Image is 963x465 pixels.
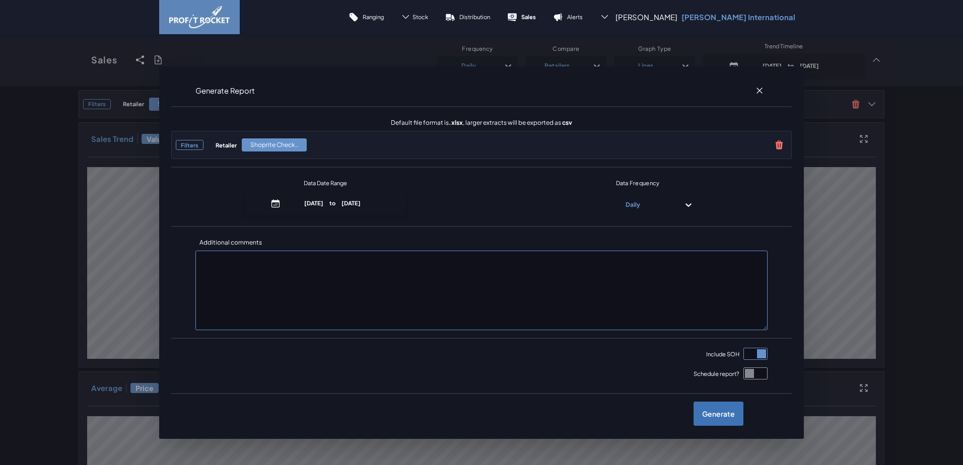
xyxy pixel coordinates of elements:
[437,5,499,29] a: Distribution
[242,138,307,151] div: Shoprite Check..
[412,13,428,21] span: Stock
[615,12,677,22] span: [PERSON_NAME]
[567,13,583,21] p: Alerts
[363,13,384,21] p: Ranging
[304,179,347,187] p: Data Date Range
[199,239,262,247] p: Additional comments
[323,199,341,206] span: to
[216,141,237,149] h4: Retailer
[591,197,674,213] div: Daily
[459,13,490,21] p: Distribution
[449,119,463,126] strong: .xlsx
[562,119,572,126] strong: csv
[706,350,739,358] p: Include SOH
[512,179,764,187] p: Data Frequency
[169,6,230,28] img: image
[176,140,203,150] h3: Filters
[681,12,795,22] p: [PERSON_NAME] International
[391,119,572,127] p: Default file format is , larger extracts will be exported as
[285,199,381,207] p: [DATE] [DATE]
[694,402,743,426] label: Generate
[694,370,739,377] p: Schedule report?
[340,5,392,29] a: Ranging
[499,5,544,29] a: Sales
[195,86,255,96] h3: Generate Report
[521,13,536,21] p: Sales
[544,5,591,29] a: Alerts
